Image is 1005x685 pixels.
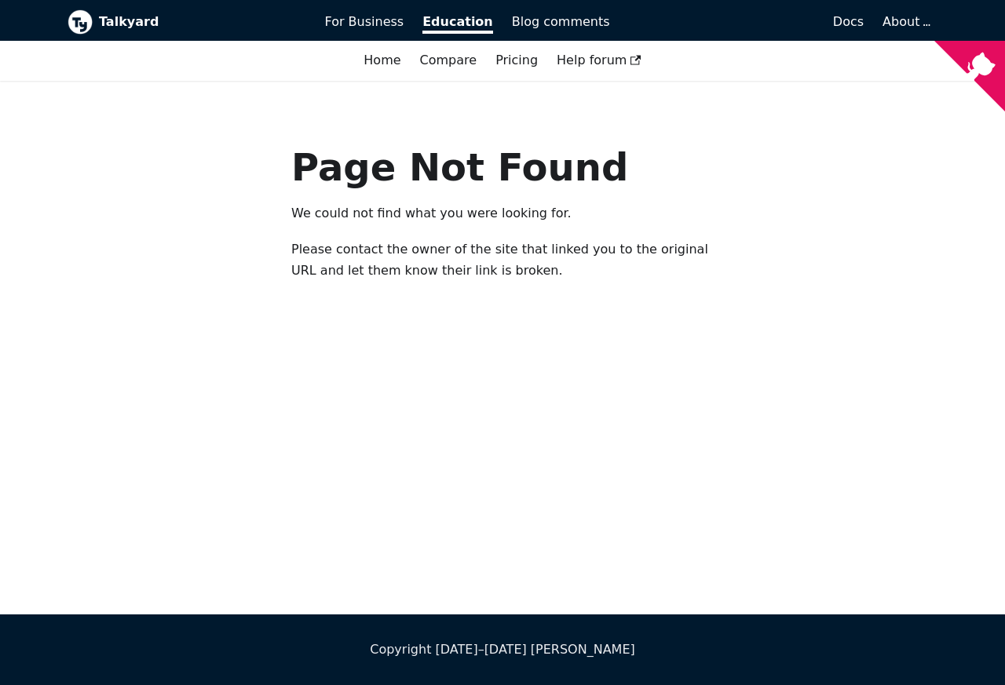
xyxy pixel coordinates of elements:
a: Blog comments [502,9,619,35]
h1: Page Not Found [291,144,714,191]
span: Blog comments [512,14,610,29]
a: Home [354,47,410,74]
p: Please contact the owner of the site that linked you to the original URL and let them know their ... [291,239,714,281]
a: Pricing [486,47,547,74]
p: We could not find what you were looking for. [291,203,714,224]
a: Education [413,9,502,35]
a: For Business [316,9,414,35]
div: Copyright [DATE]–[DATE] [PERSON_NAME] [68,639,937,660]
a: Help forum [547,47,651,74]
a: Compare [420,53,477,67]
span: For Business [325,14,404,29]
a: Docs [619,9,874,35]
a: About [883,14,928,29]
a: Talkyard logoTalkyard [68,9,303,35]
span: Docs [833,14,864,29]
span: Education [422,14,493,34]
img: Talkyard logo [68,9,93,35]
span: Help forum [557,53,641,67]
b: Talkyard [99,12,303,32]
